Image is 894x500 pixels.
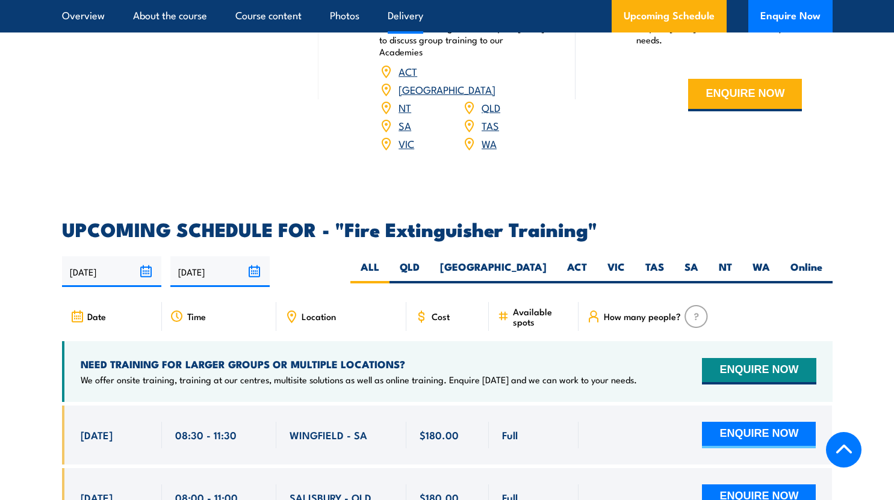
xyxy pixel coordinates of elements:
a: WA [482,136,497,150]
span: [DATE] [81,428,113,442]
a: SA [399,118,411,132]
h2: UPCOMING SCHEDULE FOR - "Fire Extinguisher Training" [62,220,833,237]
span: 08:30 - 11:30 [175,428,237,442]
label: SA [674,260,709,283]
input: To date [170,256,270,287]
span: Full [502,428,518,442]
button: ENQUIRE NOW [688,79,802,111]
label: VIC [597,260,635,283]
a: ACT [399,64,417,78]
span: Location [302,311,336,321]
label: ACT [557,260,597,283]
a: TAS [482,118,499,132]
span: Cost [432,311,450,321]
button: ENQUIRE NOW [702,422,816,448]
span: Available spots [513,306,570,327]
a: QLD [482,100,500,114]
label: QLD [390,260,430,283]
label: NT [709,260,742,283]
label: ALL [350,260,390,283]
span: How many people? [604,311,681,321]
button: ENQUIRE NOW [702,358,816,384]
a: NT [399,100,411,114]
p: We offer onsite training, training at our centres, multisite solutions as well as online training... [81,374,637,386]
p: Book your training now or enquire [DATE] to discuss group training to our Academies [379,22,545,58]
label: [GEOGRAPHIC_DATA] [430,260,557,283]
span: WINGFIELD - SA [290,428,367,442]
a: VIC [399,136,414,150]
label: TAS [635,260,674,283]
span: Time [187,311,206,321]
span: Date [87,311,106,321]
span: $180.00 [420,428,459,442]
p: Enquire [DATE] and we can work to your needs. [636,22,802,46]
label: Online [780,260,833,283]
input: From date [62,256,161,287]
a: [GEOGRAPHIC_DATA] [399,82,495,96]
label: WA [742,260,780,283]
h4: NEED TRAINING FOR LARGER GROUPS OR MULTIPLE LOCATIONS? [81,357,637,371]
